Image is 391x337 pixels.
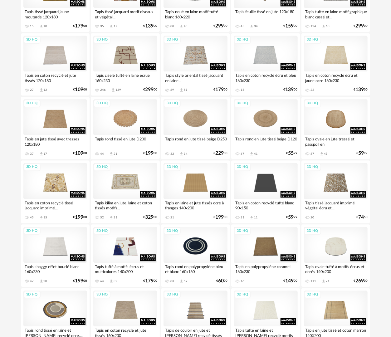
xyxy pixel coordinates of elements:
div: 87 [311,152,315,156]
div: € 00 [73,215,87,219]
div: 32 [170,152,174,156]
div: 45 [241,24,244,28]
span: 269 [355,279,364,283]
span: Download icon [320,151,324,156]
div: 52 [100,216,104,219]
span: 299 [215,24,224,28]
div: 3D HQ [164,291,181,299]
span: Download icon [109,279,114,284]
div: 3D HQ [24,291,41,299]
a: 3D HQ Tapis kilim en jute, laine et coton tissés motifs... 52 Download icon 21 €32900 [91,160,160,223]
div: Tapis style oriental tissé jacquard en laine... [164,71,227,84]
div: € 00 [213,151,227,155]
div: Tapis rond tissé en jute D200 [93,135,157,148]
a: 3D HQ Tapis en polypropylène caramel 160x230 16 €14900 [231,224,300,287]
div: 3D HQ [24,36,41,44]
div: € 00 [213,24,227,28]
a: 3D HQ Tapis en coton recyclé écru et bleu 160x230 15 €13900 [231,33,300,95]
div: € 00 [73,88,87,92]
div: 64 [100,279,104,283]
div: Tapis tissé jacquard motif oiseaux et végétal... [93,8,157,20]
div: 27 [30,88,34,92]
div: 3D HQ [164,100,181,107]
div: 3D HQ [304,163,321,171]
div: 21 [170,216,174,219]
div: € 00 [216,279,227,283]
div: € 00 [143,215,157,219]
div: 3D HQ [234,163,251,171]
div: 3D HQ [24,163,41,171]
span: 199 [145,151,154,155]
div: 3D HQ [304,291,321,299]
span: Download icon [109,215,114,220]
div: Tapis ciselé tufté en laine écrue 160x230 [93,71,157,84]
div: € 00 [73,279,87,283]
div: 57 [184,279,188,283]
span: 179 [215,88,224,92]
span: Download icon [39,88,44,92]
div: Tapis en jute tissé avec tresses 120x180 [23,135,87,148]
a: 3D HQ Tapis tissé jacquard imprimé végétal écru et... 20 €7450 [301,160,370,223]
span: 199 [215,215,224,219]
div: 3D HQ [94,100,110,107]
div: Tapis tufté à motifs écrus et multicolores 140x200 [93,263,157,275]
a: 3D HQ Tapis ciselé tufté en laine écrue 160x230 246 Download icon 139 €29900 [91,33,160,95]
div: Tapis rond en jute tissé beige D250 [164,135,227,148]
div: Tapis en coton recyclé et jute tissés 120x180 [23,71,87,84]
span: 299 [355,24,364,28]
span: Download icon [179,88,184,92]
span: Download icon [321,279,326,284]
span: Download icon [179,279,184,284]
div: 3D HQ [234,36,251,44]
span: Download icon [109,151,114,156]
div: 11 [254,216,258,219]
div: € 99 [286,215,298,219]
div: 88 [170,24,174,28]
div: Tapis en coton recyclé écru et bleu 160x230 [234,71,298,84]
span: Download icon [179,151,184,156]
div: 3D HQ [94,36,110,44]
div: Tapis ovale en jute tressé et passpoil en [GEOGRAPHIC_DATA]... [304,135,368,148]
span: 199 [75,215,83,219]
span: 55 [288,151,294,155]
span: 109 [75,151,83,155]
div: 111 [311,279,316,283]
div: 89 [170,88,174,92]
span: 299 [145,88,154,92]
a: 3D HQ Tapis ovale en jute tressé et passpoil en [GEOGRAPHIC_DATA]... 87 Download icon 49 €5999 [301,97,370,159]
div: 35 [100,24,104,28]
a: 3D HQ Tapis rond en jute tissé beige D250 32 Download icon 14 €22900 [161,97,230,159]
div: 3D HQ [234,100,251,107]
div: 20 [311,216,315,219]
a: 3D HQ Tapis en coton recyclé tissé jacquard imprimé... 45 Download icon 15 €19900 [21,160,90,223]
div: € 00 [143,279,157,283]
div: 3D HQ [24,227,41,235]
div: 44 [100,152,104,156]
div: 3D HQ [94,291,110,299]
div: Tapis rond en polypropylène bleu et blanc 160x160 [164,263,227,275]
div: 49 [324,152,328,156]
a: 3D HQ Tapis en laine et jute tissés ocre à franges 140x200 21 €19900 [161,160,230,223]
div: 3D HQ [164,227,181,235]
span: Download icon [39,24,44,29]
span: Download icon [249,24,254,29]
div: 17 [44,152,47,156]
span: Download icon [111,88,115,92]
div: € 00 [284,279,298,283]
div: € 99 [356,151,368,155]
span: Download icon [109,24,114,29]
span: 159 [286,24,294,28]
span: Download icon [39,279,44,284]
div: 14 [184,152,188,156]
div: 45 [184,24,188,28]
div: 12 [44,88,47,92]
div: 15 [44,216,47,219]
div: 139 [115,88,121,92]
a: 3D HQ Tapis ovale tufté à motifs écrus et dorés 140x200 111 Download icon 71 €26900 [301,224,370,287]
a: 3D HQ Tapis rond tissé en jute D200 44 Download icon 21 €19900 [91,97,160,159]
div: € 00 [143,24,157,28]
div: 20 [44,279,47,283]
div: 3D HQ [234,227,251,235]
div: 3D HQ [94,227,110,235]
div: € 00 [354,88,368,92]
